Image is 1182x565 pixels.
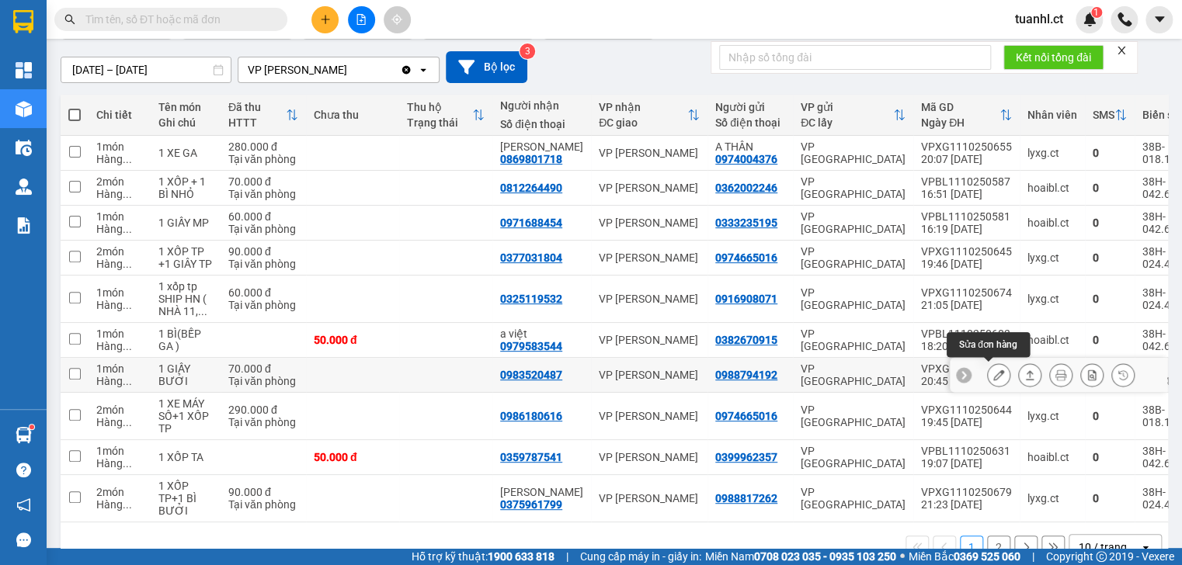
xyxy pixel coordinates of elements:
div: 0362002246 [715,182,777,194]
div: VP [PERSON_NAME] [599,217,700,229]
span: Hỗ trợ kỹ thuật: [412,548,554,565]
div: Người gửi [715,101,785,113]
div: Hàng thông thường [96,223,143,235]
div: 21:23 [DATE] [921,498,1012,511]
div: VP [PERSON_NAME] [599,334,700,346]
div: lyxg.ct [1027,147,1077,159]
div: Hàng thông thường [96,188,143,200]
button: plus [311,6,339,33]
th: Toggle SortBy [793,95,913,136]
div: 1 xốp tp [158,280,213,293]
div: 19:07 [DATE] [921,457,1012,470]
div: 290.000 đ [228,404,298,416]
svg: open [1139,541,1152,553]
div: ĐC lấy [801,116,893,129]
div: Ghi chú [158,116,213,129]
img: warehouse-icon [16,101,32,117]
div: 0 [1093,251,1127,264]
div: Ngày ĐH [921,116,999,129]
div: VP [GEOGRAPHIC_DATA] [801,445,906,470]
div: Hàng thông thường [96,375,143,387]
div: VP [GEOGRAPHIC_DATA] [801,328,906,352]
div: hoaibl.ct [1027,217,1077,229]
div: Chưa thu [314,109,391,121]
div: VPXG1110250671 [921,362,1012,375]
div: 1 món [96,445,143,457]
sup: 3 [520,43,535,59]
div: VP [PERSON_NAME] [248,62,347,78]
span: Miền Nam [705,548,896,565]
button: caret-down [1145,6,1173,33]
div: VPBL1110250587 [921,175,1012,188]
div: 0812264490 [500,182,562,194]
div: VPXG1110250679 [921,486,1012,498]
div: 0325119532 [500,293,562,305]
div: 0916908071 [715,293,777,305]
th: Toggle SortBy [1085,95,1135,136]
div: 1 XE GA [158,147,213,159]
div: VPBL1110250581 [921,210,1012,223]
div: 0 [1093,217,1127,229]
div: VP [GEOGRAPHIC_DATA] [801,404,906,428]
div: Tại văn phòng [228,375,298,387]
div: VP [PERSON_NAME] [599,147,700,159]
input: Select a date range. [61,57,231,82]
span: caret-down [1152,12,1166,26]
div: Sửa đơn hàng [947,332,1030,357]
div: 2 món [96,175,143,188]
div: 2 món [96,404,143,416]
div: VP [GEOGRAPHIC_DATA] [801,362,906,387]
span: message [16,532,31,547]
button: Kết nối tổng đài [1003,45,1104,70]
span: aim [391,14,402,25]
div: hoaibl.ct [1027,334,1077,346]
img: warehouse-icon [16,179,32,195]
span: ... [123,457,132,470]
div: Tại văn phòng [228,258,298,270]
span: search [64,14,75,25]
div: VP [PERSON_NAME] [599,182,700,194]
div: VP [GEOGRAPHIC_DATA] [801,245,906,270]
div: 0377031804 [500,251,562,264]
input: Nhập số tổng đài [719,45,991,70]
div: VP [PERSON_NAME] [599,410,700,422]
span: 1 [1093,7,1099,18]
button: 1 [960,536,983,559]
div: lyxg.ct [1027,410,1077,422]
div: Hàng thông thường [96,258,143,270]
div: ĐC giao [599,116,687,129]
img: dashboard-icon [16,62,32,78]
div: Chi tiết [96,109,143,121]
div: 280.000 đ [228,140,298,153]
div: lyxg.ct [1027,293,1077,305]
div: VP [GEOGRAPHIC_DATA] [801,210,906,235]
span: | [566,548,568,565]
img: warehouse-icon [16,140,32,156]
div: Nhân viên [1027,109,1077,121]
div: 0382670915 [715,334,777,346]
div: 1 XỐP TA [158,451,213,463]
span: Cung cấp máy in - giấy in: [580,548,701,565]
div: 0375961799 [500,498,562,511]
div: 18:20 [DATE] [921,340,1012,352]
div: 20:07 [DATE] [921,153,1012,165]
span: ... [123,153,132,165]
div: 19:45 [DATE] [921,416,1012,428]
button: 2 [987,536,1010,559]
span: Kết nối tổng đài [1016,49,1091,66]
div: 50.000 đ [314,451,391,463]
button: file-add [348,6,375,33]
svg: Clear value [400,64,412,76]
button: Bộ lọc [446,51,527,83]
div: A THÂN [715,140,785,153]
div: 21:05 [DATE] [921,299,1012,311]
div: 70.000 đ [228,362,298,375]
span: ... [123,375,132,387]
span: ... [123,498,132,511]
div: VP [GEOGRAPHIC_DATA] [801,175,906,200]
div: 0 [1093,293,1127,305]
img: icon-new-feature [1083,12,1097,26]
input: Tìm tên, số ĐT hoặc mã đơn [85,11,269,28]
div: VP [PERSON_NAME] [599,293,700,305]
div: 0 [1093,147,1127,159]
